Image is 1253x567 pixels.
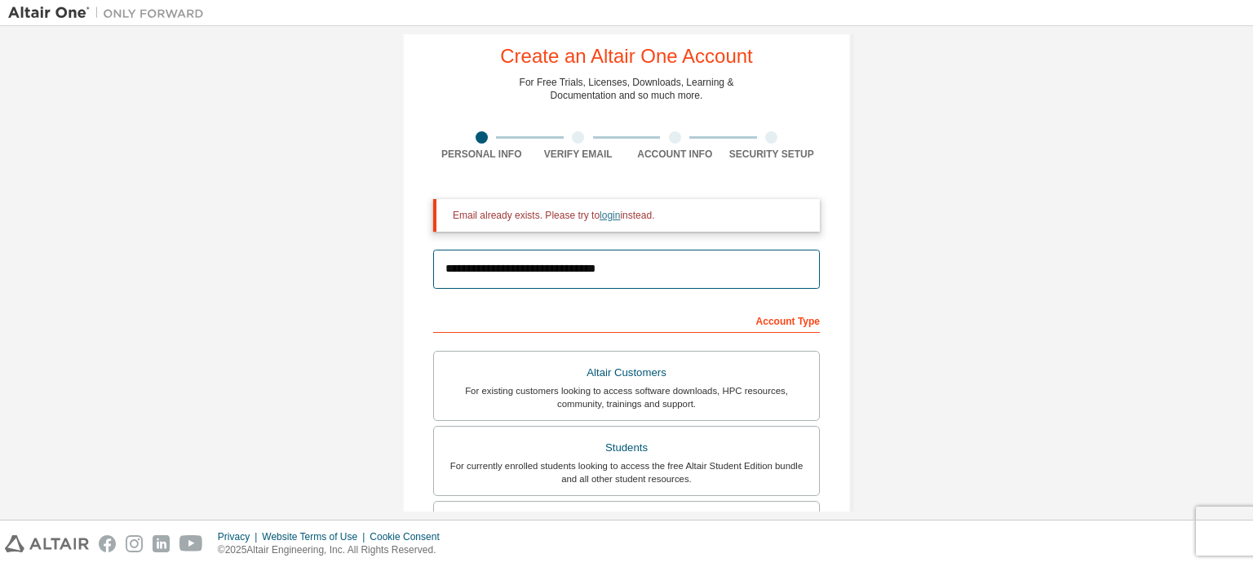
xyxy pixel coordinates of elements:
[520,76,734,102] div: For Free Trials, Licenses, Downloads, Learning & Documentation and so much more.
[218,543,449,557] p: © 2025 Altair Engineering, Inc. All Rights Reserved.
[444,361,809,384] div: Altair Customers
[370,530,449,543] div: Cookie Consent
[179,535,203,552] img: youtube.svg
[5,535,89,552] img: altair_logo.svg
[153,535,170,552] img: linkedin.svg
[433,307,820,333] div: Account Type
[530,148,627,161] div: Verify Email
[99,535,116,552] img: facebook.svg
[218,530,262,543] div: Privacy
[8,5,212,21] img: Altair One
[444,436,809,459] div: Students
[433,148,530,161] div: Personal Info
[600,210,620,221] a: login
[444,512,809,534] div: Faculty
[724,148,821,161] div: Security Setup
[444,384,809,410] div: For existing customers looking to access software downloads, HPC resources, community, trainings ...
[262,530,370,543] div: Website Terms of Use
[444,459,809,485] div: For currently enrolled students looking to access the free Altair Student Edition bundle and all ...
[626,148,724,161] div: Account Info
[126,535,143,552] img: instagram.svg
[453,209,807,222] div: Email already exists. Please try to instead.
[500,47,753,66] div: Create an Altair One Account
